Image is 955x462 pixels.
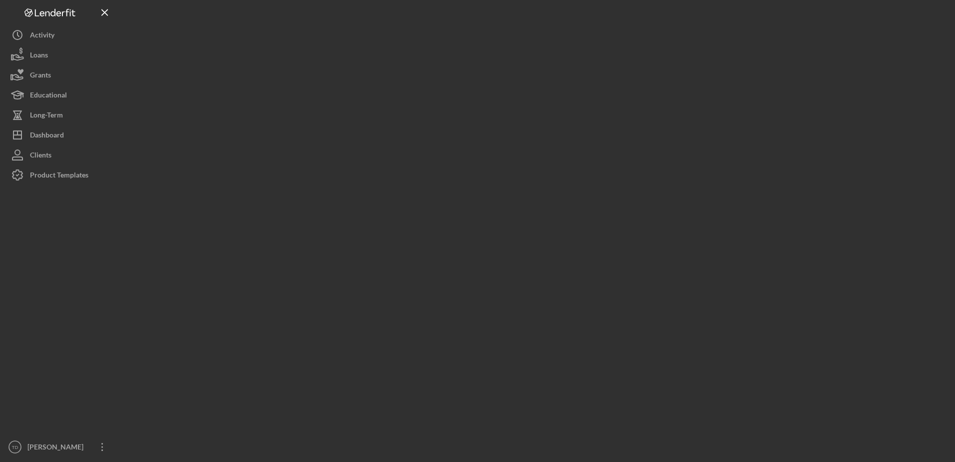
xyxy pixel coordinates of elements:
div: Loans [30,45,48,67]
button: Loans [5,45,115,65]
div: Activity [30,25,54,47]
div: Product Templates [30,165,88,187]
button: Long-Term [5,105,115,125]
button: Product Templates [5,165,115,185]
button: Grants [5,65,115,85]
button: TD[PERSON_NAME] [5,437,115,457]
div: Clients [30,145,51,167]
button: Activity [5,25,115,45]
div: [PERSON_NAME] [25,437,90,459]
div: Grants [30,65,51,87]
text: TD [12,444,18,450]
button: Clients [5,145,115,165]
div: Long-Term [30,105,63,127]
button: Dashboard [5,125,115,145]
div: Educational [30,85,67,107]
button: Educational [5,85,115,105]
div: Dashboard [30,125,64,147]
